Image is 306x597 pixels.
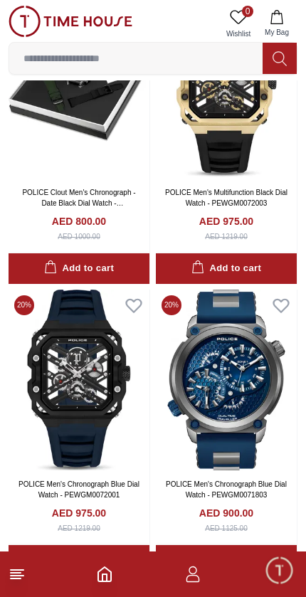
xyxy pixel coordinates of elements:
h4: AED 975.00 [52,506,106,520]
span: Wishlist [221,28,256,39]
button: My Bag [256,6,297,42]
h4: AED 800.00 [52,214,106,228]
span: 20 % [14,295,34,315]
span: 0 [242,6,253,17]
div: Add to cart [191,260,261,277]
button: Add to cart [156,253,297,284]
div: AED 1219.00 [205,231,248,242]
span: My Bag [259,27,295,38]
img: POLICE Men's Chronograph Blue Dial Watch - PEWGM0071803 [156,290,297,471]
img: POLICE Men's Chronograph Blue Dial Watch - PEWGM0072001 [9,290,149,471]
button: Add to cart [156,545,297,576]
a: Home [96,566,113,583]
a: POLICE Clout Men's Chronograph - Date Black Dial Watch - PEWGO0052401-SET [22,189,135,218]
div: Chat Widget [264,555,295,586]
a: POLICE Men's Chronograph Blue Dial Watch - PEWGM0071803 [166,480,287,499]
a: 0Wishlist [221,6,256,42]
span: 20 % [162,295,181,315]
div: Add to cart [44,260,114,277]
div: AED 1125.00 [205,523,248,534]
h4: AED 975.00 [199,214,253,228]
a: POLICE Men's Chronograph Blue Dial Watch - PEWGM0072001 [19,480,139,499]
h4: AED 900.00 [199,506,253,520]
div: AED 1219.00 [58,523,100,534]
button: Add to cart [9,545,149,576]
a: POLICE Men's Multifunction Black Dial Watch - PEWGM0072003 [165,189,287,207]
img: ... [9,6,132,37]
div: AED 1000.00 [58,231,100,242]
button: Add to cart [9,253,149,284]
